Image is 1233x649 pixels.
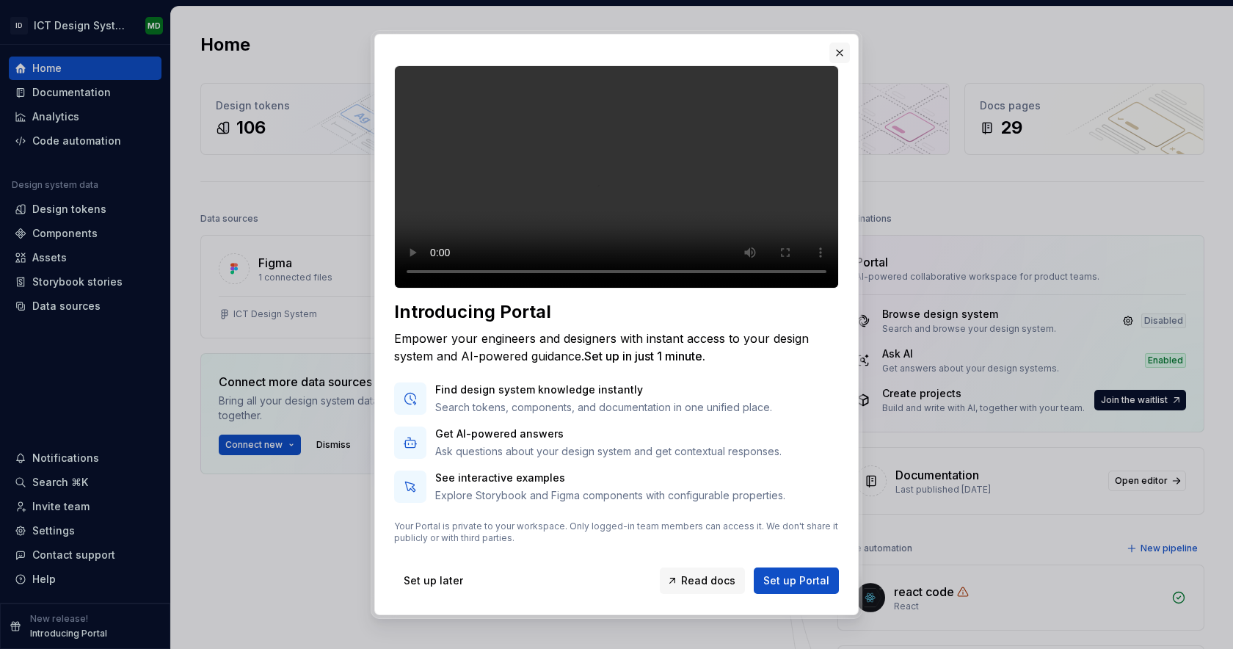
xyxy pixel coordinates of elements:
[763,573,829,588] span: Set up Portal
[754,568,839,594] button: Set up Portal
[435,427,782,441] p: Get AI-powered answers
[394,521,839,544] p: Your Portal is private to your workspace. Only logged-in team members can access it. We don't sha...
[435,444,782,459] p: Ask questions about your design system and get contextual responses.
[394,568,473,594] button: Set up later
[404,573,463,588] span: Set up later
[681,573,735,588] span: Read docs
[435,488,785,503] p: Explore Storybook and Figma components with configurable properties.
[660,568,745,594] a: Read docs
[435,400,772,415] p: Search tokens, components, and documentation in one unified place.
[394,330,839,365] div: Empower your engineers and designers with instant access to your design system and AI-powered gui...
[435,471,785,485] p: See interactive examples
[584,349,705,363] span: Set up in just 1 minute.
[394,300,839,324] div: Introducing Portal
[435,382,772,397] p: Find design system knowledge instantly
